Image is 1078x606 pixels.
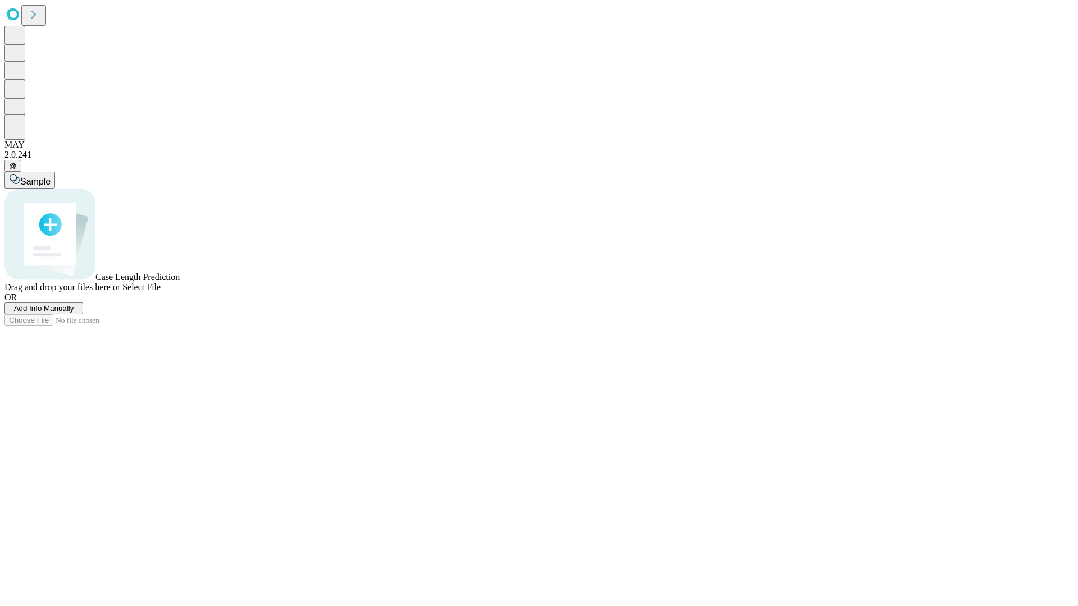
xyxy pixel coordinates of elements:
span: Select File [122,282,161,292]
span: Drag and drop your files here or [4,282,120,292]
span: OR [4,292,17,302]
span: Case Length Prediction [95,272,180,282]
span: Add Info Manually [14,304,74,313]
button: @ [4,160,21,172]
div: MAY [4,140,1074,150]
span: @ [9,162,17,170]
div: 2.0.241 [4,150,1074,160]
button: Add Info Manually [4,302,83,314]
button: Sample [4,172,55,189]
span: Sample [20,177,51,186]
